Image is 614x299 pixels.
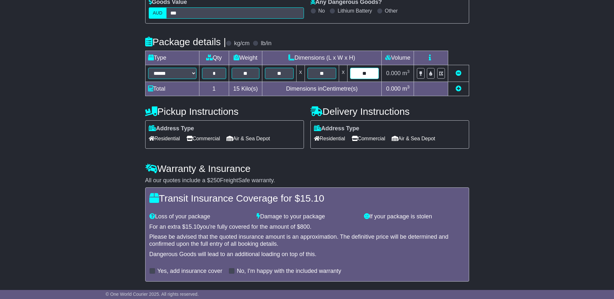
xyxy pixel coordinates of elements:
[145,36,226,47] h4: Package details |
[149,251,465,258] div: Dangerous Goods will lead to an additional loading on top of this.
[296,65,305,82] td: x
[146,213,254,220] div: Loss of your package
[300,193,324,204] span: 15.10
[407,85,410,89] sup: 3
[386,85,401,92] span: 0.000
[199,51,229,65] td: Qty
[314,134,345,144] span: Residential
[300,224,310,230] span: 800
[149,7,167,19] label: AUD
[229,82,262,96] td: Kilo(s)
[402,70,410,76] span: m
[386,70,401,76] span: 0.000
[145,177,469,184] div: All our quotes include a $ FreightSafe warranty.
[226,134,270,144] span: Air & Sea Depot
[392,134,435,144] span: Air & Sea Depot
[237,268,341,275] label: No, I'm happy with the included warranty
[149,134,180,144] span: Residential
[456,85,461,92] a: Add new item
[385,8,398,14] label: Other
[337,8,372,14] label: Lithium Battery
[145,106,304,117] h4: Pickup Instructions
[149,234,465,247] div: Please be advised that the quoted insurance amount is an approximation. The definitive price will...
[262,51,382,65] td: Dimensions (L x W x H)
[229,51,262,65] td: Weight
[186,134,220,144] span: Commercial
[149,193,465,204] h4: Transit Insurance Coverage for $
[318,8,325,14] label: No
[234,40,249,47] label: kg/cm
[310,106,469,117] h4: Delivery Instructions
[352,134,385,144] span: Commercial
[186,224,200,230] span: 15.10
[199,82,229,96] td: 1
[339,65,347,82] td: x
[261,40,271,47] label: lb/in
[407,69,410,74] sup: 3
[149,125,194,132] label: Address Type
[456,70,461,76] a: Remove this item
[402,85,410,92] span: m
[233,85,240,92] span: 15
[253,213,361,220] div: Damage to your package
[145,51,199,65] td: Type
[149,224,465,231] div: For an extra $ you're fully covered for the amount of $ .
[145,82,199,96] td: Total
[314,125,359,132] label: Address Type
[382,51,414,65] td: Volume
[210,177,220,184] span: 250
[106,292,199,297] span: © One World Courier 2025. All rights reserved.
[157,268,222,275] label: Yes, add insurance cover
[145,163,469,174] h4: Warranty & Insurance
[262,82,382,96] td: Dimensions in Centimetre(s)
[361,213,468,220] div: If your package is stolen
